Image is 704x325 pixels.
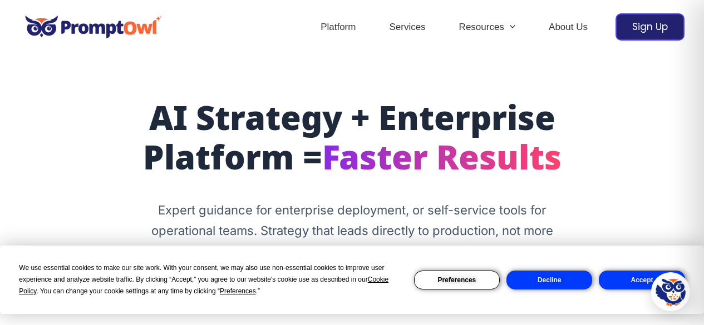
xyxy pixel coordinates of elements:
[19,8,167,46] img: promptowl.ai logo
[414,271,500,289] button: Preferences
[90,102,615,181] h1: AI Strategy + Enterprise Platform =
[506,271,592,289] button: Decline
[144,200,561,263] p: Expert guidance for enterprise deployment, or self-service tools for operational teams. Strategy ...
[372,8,442,47] a: Services
[656,277,686,307] img: Hootie - PromptOwl AI Assistant
[532,8,604,47] a: About Us
[19,262,400,297] div: We use essential cookies to make our site work. With your consent, we may also use non-essential ...
[504,8,515,47] span: Menu Toggle
[304,8,604,47] nav: Site Navigation: Header
[322,139,562,182] span: Faster Results
[616,13,685,41] a: Sign Up
[599,271,685,289] button: Accept
[220,287,256,295] span: Preferences
[304,8,372,47] a: Platform
[442,8,532,47] a: ResourcesMenu Toggle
